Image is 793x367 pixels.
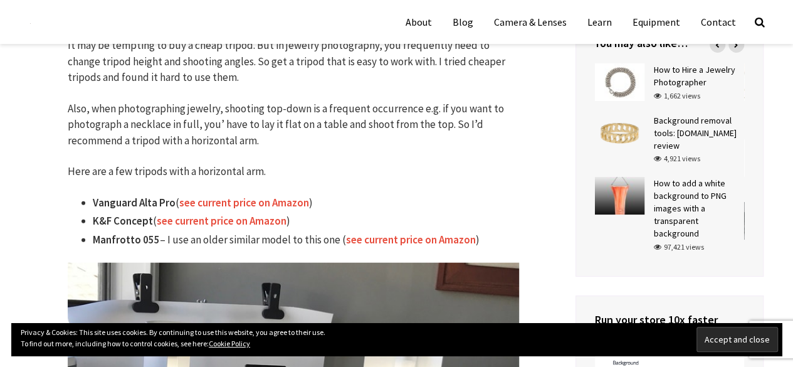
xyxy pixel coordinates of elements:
a: see current price on Amazon [346,233,476,247]
a: see current price on Amazon [179,196,309,210]
p: Here are a few tripods with a horizontal arm. [68,164,519,180]
li: ( ) [93,195,519,211]
p: Also, when photographing jewelry, shooting top-down is a frequent occurrence e.g. if you want to ... [68,101,519,149]
h4: Run your store 10x faster [595,312,744,327]
a: Background removal tools: [DOMAIN_NAME] review [654,115,737,151]
strong: Vanguard Alta Pro [93,196,176,210]
a: About [396,6,441,38]
div: 4,921 views [654,153,700,164]
p: It may be tempting to buy a cheap tripod. But in jewelry photography, you frequently need to chan... [68,38,519,86]
a: Learn [578,6,621,38]
li: – I use an older similar model to this one ( ) [93,232,519,248]
input: Accept and close [696,327,778,352]
div: Privacy & Cookies: This site uses cookies. By continuing to use this website, you agree to their ... [11,323,782,356]
a: Blog [443,6,483,38]
strong: Manfrotto 055 [93,233,160,247]
div: 97,421 views [654,242,704,253]
div: 1,662 views [654,90,700,102]
a: Camera & Lenses [485,6,576,38]
a: How to Hire a Jewelry Photographer [654,64,735,88]
a: Equipment [623,6,690,38]
a: Contact [691,6,745,38]
strong: K&F Concept [93,214,153,228]
a: see current price on Amazon [157,214,286,228]
li: ( ) [93,213,519,230]
a: Cookie Policy [209,339,250,348]
a: How to add a white background to PNG images with a transparent background [654,178,727,239]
